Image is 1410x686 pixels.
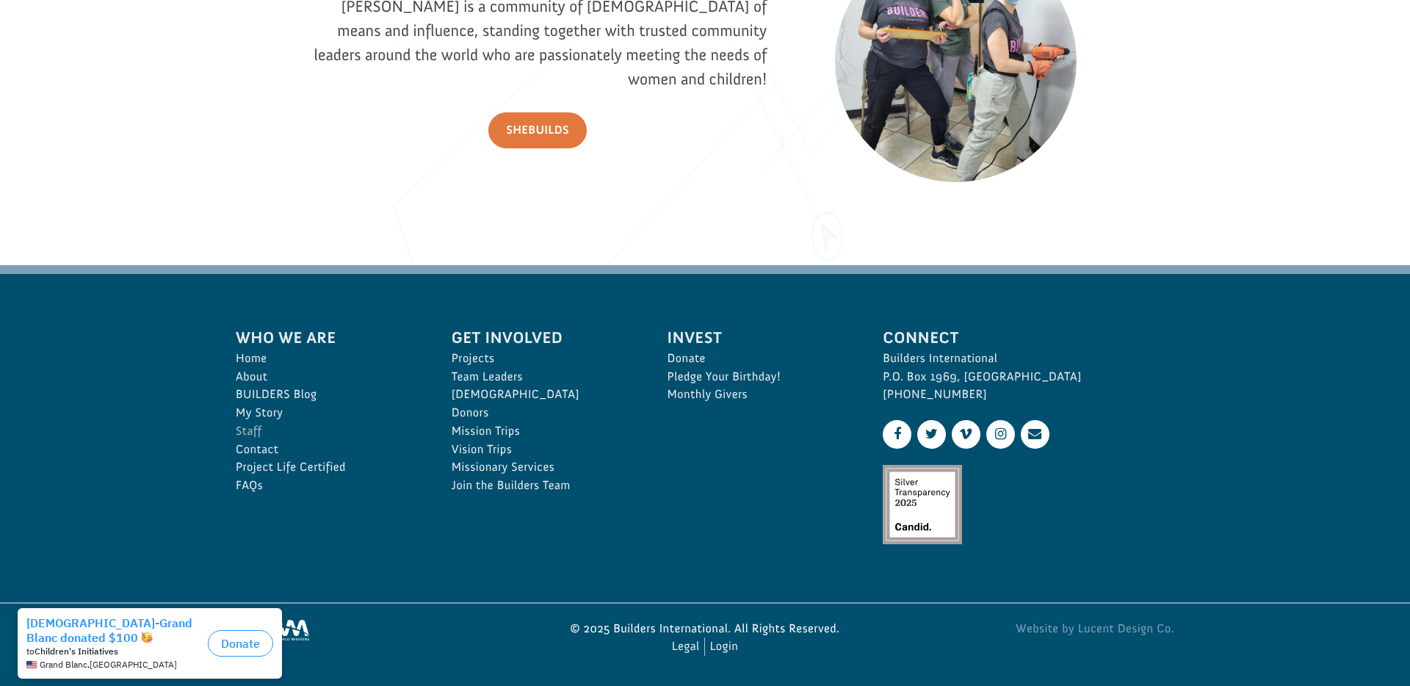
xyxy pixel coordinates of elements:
[883,350,1174,404] p: Builders International P.O. Box 1969, [GEOGRAPHIC_DATA] [PHONE_NUMBER]
[668,325,851,350] span: Invest
[452,404,635,422] a: Donors
[709,638,738,656] a: Login
[236,422,419,441] a: Staff
[236,458,419,477] a: Project Life Certified
[452,441,635,459] a: Vision Trips
[236,404,419,422] a: My Story
[672,638,700,656] a: Legal
[883,325,1174,350] span: Connect
[141,31,153,43] img: emoji partyFace
[883,420,911,449] a: Facebook
[236,386,419,404] a: BUILDERS Blog
[452,477,635,495] a: Join the Builders Team
[883,465,962,544] img: Silver Transparency Rating for 2025 by Candid
[236,368,419,386] a: About
[552,620,858,638] p: © 2025 Builders International. All Rights Reserved.
[668,386,851,404] a: Monthly Givers
[236,325,419,350] span: Who We Are
[26,15,202,44] div: [DEMOGRAPHIC_DATA]-Grand Blanc donated $100
[26,46,202,56] div: to
[952,420,980,449] a: Vimeo
[917,420,946,449] a: Twitter
[452,386,635,404] a: [DEMOGRAPHIC_DATA]
[452,368,635,386] a: Team Leaders
[236,477,419,495] a: FAQs
[452,350,635,368] a: Projects
[40,59,177,69] span: Grand Blanc , [GEOGRAPHIC_DATA]
[35,45,118,56] strong: Children's Initiatives
[668,368,851,386] a: Pledge Your Birthday!
[236,350,419,368] a: Home
[1021,420,1049,449] a: Contact Us
[452,458,635,477] a: Missionary Services
[208,29,273,56] button: Donate
[668,350,851,368] a: Donate
[452,422,635,441] a: Mission Trips
[452,325,635,350] span: Get Involved
[26,59,37,69] img: US.png
[236,441,419,459] a: Contact
[868,620,1174,638] a: Website by Lucent Design Co.
[986,420,1015,449] a: Instagram
[488,112,587,148] a: SheBUILDS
